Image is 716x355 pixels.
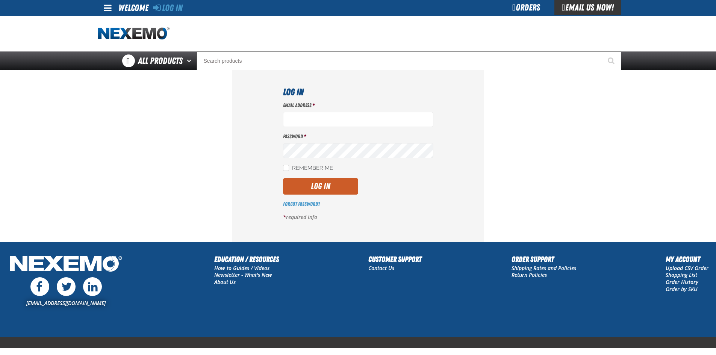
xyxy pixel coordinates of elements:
[214,264,269,272] a: How to Guides / Videos
[368,264,394,272] a: Contact Us
[283,214,433,221] p: required info
[512,254,576,265] h2: Order Support
[283,133,433,140] label: Password
[214,254,279,265] h2: Education / Resources
[666,264,708,272] a: Upload CSV Order
[8,254,124,276] img: Nexemo Logo
[283,201,320,207] a: Forgot Password?
[512,264,576,272] a: Shipping Rates and Policies
[666,254,708,265] h2: My Account
[283,165,333,172] label: Remember Me
[666,271,697,278] a: Shopping List
[368,254,422,265] h2: Customer Support
[98,27,170,40] img: Nexemo logo
[602,51,621,70] button: Start Searching
[184,51,197,70] button: Open All Products pages
[283,102,433,109] label: Email Address
[98,27,170,40] a: Home
[666,286,698,293] a: Order by SKU
[153,3,183,13] a: Log In
[26,299,106,307] a: [EMAIL_ADDRESS][DOMAIN_NAME]
[283,178,358,195] button: Log In
[283,165,289,171] input: Remember Me
[214,278,236,286] a: About Us
[197,51,621,70] input: Search
[138,54,183,68] span: All Products
[214,271,272,278] a: Newsletter - What's New
[666,278,698,286] a: Order History
[512,271,547,278] a: Return Policies
[283,85,433,99] h1: Log In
